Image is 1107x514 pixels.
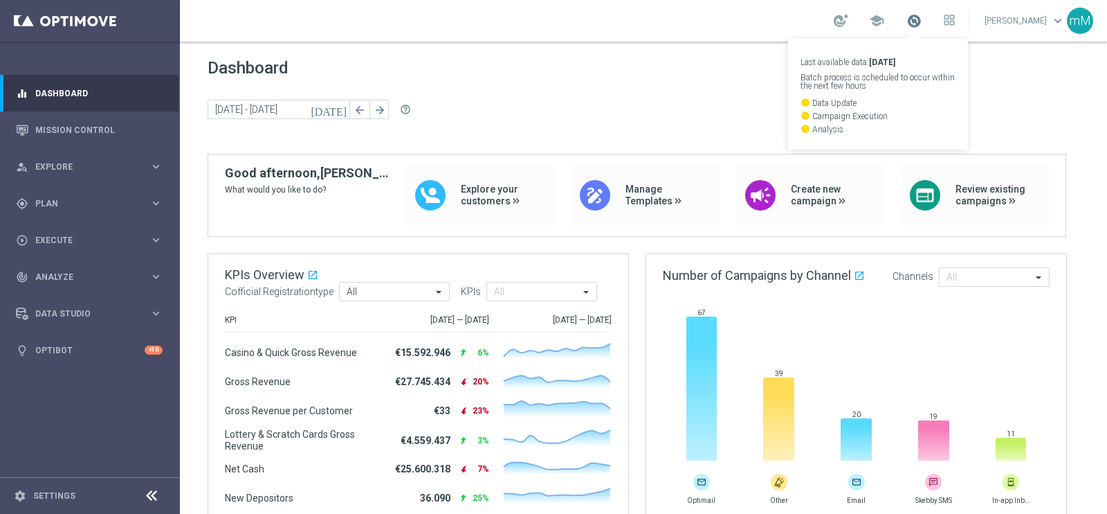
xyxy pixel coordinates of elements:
[35,75,163,112] a: Dashboard
[15,198,163,209] button: gps_fixed Plan keyboard_arrow_right
[145,346,163,355] div: +10
[16,308,149,320] div: Data Studio
[800,124,955,134] p: Analysis
[16,197,28,210] i: gps_fixed
[14,490,26,502] i: settings
[15,88,163,99] button: equalizer Dashboard
[800,98,810,107] i: watch_later
[800,111,810,121] i: watch_later
[35,332,145,369] a: Optibot
[983,10,1067,31] a: [PERSON_NAME]keyboard_arrow_down
[16,332,163,369] div: Optibot
[35,273,149,281] span: Analyze
[1050,13,1065,28] span: keyboard_arrow_down
[800,73,955,90] p: Batch process is scheduled to occur within the next few hours
[149,270,163,283] i: keyboard_arrow_right
[905,10,923,33] a: Last available data:[DATE] Batch process is scheduled to occur within the next few hours watch_la...
[16,87,28,100] i: equalizer
[15,308,163,319] button: Data Studio keyboard_arrow_right
[16,344,28,357] i: lightbulb
[869,57,895,67] strong: [DATE]
[35,310,149,318] span: Data Studio
[16,197,149,210] div: Plan
[15,272,163,283] button: track_changes Analyze keyboard_arrow_right
[149,197,163,210] i: keyboard_arrow_right
[35,236,149,245] span: Execute
[35,112,163,148] a: Mission Control
[15,345,163,356] button: lightbulb Optibot +10
[16,234,28,247] i: play_circle_outline
[800,98,955,107] p: Data Update
[149,233,163,247] i: keyboard_arrow_right
[16,161,149,173] div: Explore
[35,163,149,171] span: Explore
[16,234,149,247] div: Execute
[15,161,163,172] button: person_search Explore keyboard_arrow_right
[15,125,163,136] button: Mission Control
[15,235,163,246] button: play_circle_outline Execute keyboard_arrow_right
[16,271,149,283] div: Analyze
[1067,8,1093,34] div: mM
[149,160,163,173] i: keyboard_arrow_right
[16,75,163,112] div: Dashboard
[16,161,28,173] i: person_search
[800,58,955,67] p: Last available data:
[16,112,163,148] div: Mission Control
[149,307,163,320] i: keyboard_arrow_right
[869,13,884,28] span: school
[35,200,149,208] span: Plan
[800,111,955,121] p: Campaign Execution
[16,271,28,283] i: track_changes
[33,492,75,500] a: Settings
[800,124,810,134] i: watch_later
